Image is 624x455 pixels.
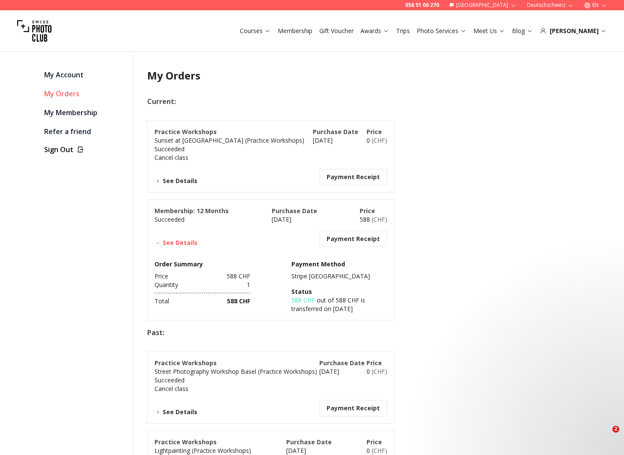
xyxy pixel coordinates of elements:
[147,69,477,82] h1: My Orders
[247,281,250,289] span: 1
[327,173,380,181] button: Payment Receipt
[360,207,375,215] span: Price
[367,367,387,376] span: 0
[313,136,333,144] span: [DATE]
[327,235,380,243] button: Payment Receipt
[44,107,126,119] a: My Membership
[154,297,169,305] span: Total
[372,136,387,144] span: ( CHF )
[595,426,615,446] iframe: Intercom live chat
[154,408,197,416] button: See Details
[473,27,505,35] a: Meet Us
[154,177,197,185] button: See Details
[509,25,536,37] button: Blog
[612,426,619,433] span: 2
[291,287,312,296] span: Status
[372,367,387,376] span: ( CHF )
[470,25,509,37] button: Meet Us
[272,207,317,215] span: Purchase Date
[367,359,382,367] span: Price
[367,128,382,136] span: Price
[236,25,274,37] button: Courses
[319,367,339,376] span: [DATE]
[413,25,470,37] button: Photo Services
[154,438,217,446] span: Practice Workshops
[274,25,316,37] button: Membership
[17,14,51,48] img: Swiss photo club
[154,153,188,162] span: Cancel class
[357,25,393,37] button: Awards
[405,2,439,9] a: 058 51 00 270
[147,96,477,107] h2: Current :
[44,144,126,155] button: Sign Out
[154,260,250,269] div: Order Summary
[291,272,370,280] span: S tripe [GEOGRAPHIC_DATA]
[291,260,387,269] div: Payment Method
[367,438,382,446] span: Price
[319,359,365,367] span: Purchase Date
[372,446,387,455] span: ( CHF )
[154,215,185,223] span: Succeeded
[154,359,217,367] span: Practice Workshops
[154,238,197,247] button: See Details
[393,25,413,37] button: Trips
[154,385,188,393] span: Cancel class
[313,128,358,136] span: Purchase Date
[154,207,229,215] span: Membership: 12 Months
[417,27,466,35] a: Photo Services
[272,215,291,223] span: [DATE]
[154,367,317,376] span: Street Photography Workshop Basel (Practice Workshops)
[154,128,217,136] span: Practice Workshops
[154,136,304,144] span: Sunset at [GEOGRAPHIC_DATA] (Practice Workshops)
[147,327,477,338] h2: Past :
[291,296,365,313] span: out of 588 CHF is transferred on [DATE]
[327,404,380,412] button: Payment Receipt
[291,296,315,304] span: 588 CHF
[44,69,126,81] a: My Account
[360,27,389,35] a: Awards
[154,446,251,455] span: Lightpainting (Practice Workshops)
[396,27,410,35] a: Trips
[540,27,607,35] div: [PERSON_NAME]
[44,125,126,137] a: Refer a friend
[367,446,387,455] span: 0
[154,281,178,289] span: Quantity
[154,145,185,153] span: Succeeded
[44,88,126,100] div: My Orders
[154,272,168,280] span: Price
[512,27,533,35] a: Blog
[367,136,387,144] span: 0
[278,27,312,35] a: Membership
[360,215,387,223] span: 588
[372,215,387,223] span: ( CHF )
[319,27,354,35] a: Gift Voucher
[286,438,332,446] span: Purchase Date
[240,27,271,35] a: Courses
[286,446,306,455] span: [DATE]
[227,272,250,280] span: 588 CHF
[316,25,357,37] button: Gift Voucher
[227,297,250,305] b: 588 CHF
[154,376,185,384] span: Succeeded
